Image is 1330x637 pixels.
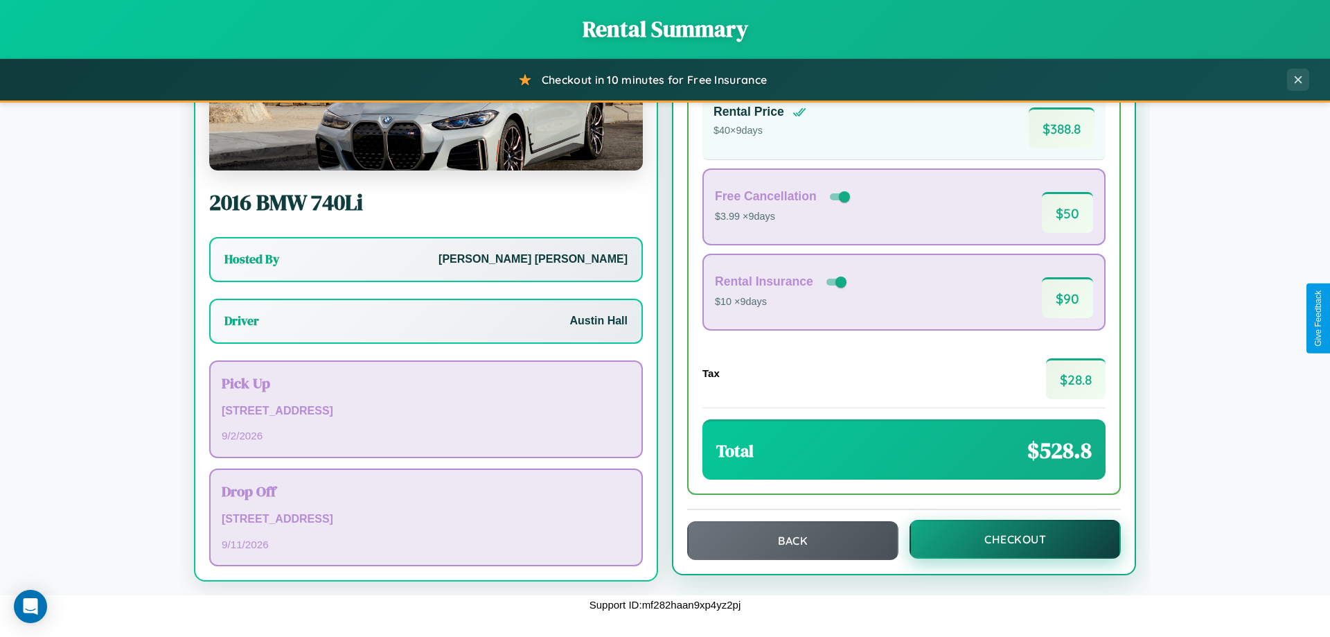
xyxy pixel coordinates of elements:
[569,311,628,331] p: Austin Hall
[222,509,630,530] p: [STREET_ADDRESS]
[222,401,630,421] p: [STREET_ADDRESS]
[702,367,720,379] h4: Tax
[715,293,849,311] p: $10 × 9 days
[687,521,898,560] button: Back
[1313,290,1323,347] div: Give Feedback
[14,14,1316,44] h1: Rental Summary
[1046,358,1106,399] span: $ 28.8
[1029,107,1094,148] span: $ 388.8
[224,313,259,329] h3: Driver
[222,535,630,554] p: 9 / 11 / 2026
[715,208,853,226] p: $3.99 × 9 days
[222,426,630,445] p: 9 / 2 / 2026
[209,187,643,218] h2: 2016 BMW 740Li
[715,274,813,289] h4: Rental Insurance
[715,189,817,204] h4: Free Cancellation
[224,251,279,268] h3: Hosted By
[1042,277,1093,318] span: $ 90
[589,595,741,614] p: Support ID: mf282haan9xp4yz2pj
[222,481,630,501] h3: Drop Off
[910,520,1121,559] button: Checkout
[1042,192,1093,233] span: $ 50
[713,122,806,140] p: $ 40 × 9 days
[438,250,628,270] p: [PERSON_NAME] [PERSON_NAME]
[713,105,784,119] h4: Rental Price
[14,590,47,623] div: Open Intercom Messenger
[542,73,767,87] span: Checkout in 10 minutes for Free Insurance
[1027,435,1092,466] span: $ 528.8
[716,439,754,462] h3: Total
[222,373,630,393] h3: Pick Up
